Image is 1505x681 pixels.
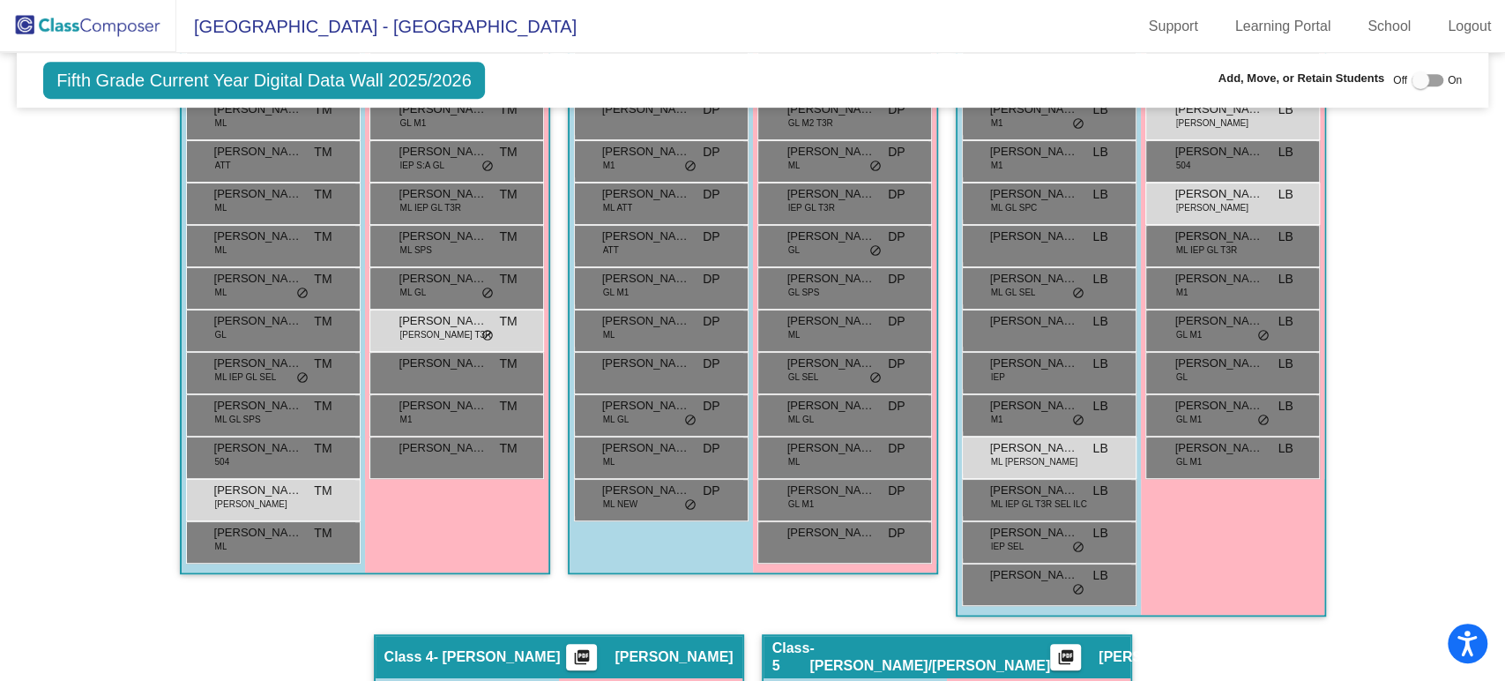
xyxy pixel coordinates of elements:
span: IEP GL T3R [788,201,835,214]
button: Print Students Details [566,644,597,670]
span: DP [703,482,719,500]
span: TM [499,397,517,415]
span: IEP S:A GL [400,159,444,172]
span: [PERSON_NAME] [787,185,875,203]
span: ML NEW [603,498,638,511]
span: TM [499,101,517,119]
span: DP [888,482,905,500]
span: do_not_disturb_alt [1257,329,1270,343]
span: do_not_disturb_alt [684,160,697,174]
span: [PERSON_NAME] [1175,270,1263,288]
span: IEP SEL [991,540,1024,553]
span: DP [888,439,905,458]
span: DP [888,397,905,415]
span: ML [603,328,615,341]
span: [PERSON_NAME] [214,143,302,161]
span: LB [1278,312,1293,331]
span: ML GL [603,413,630,426]
span: [PERSON_NAME] [787,524,875,542]
span: 504 [1176,159,1191,172]
span: TM [314,312,332,331]
span: Off [1393,72,1407,88]
span: TM [314,524,332,543]
span: [PERSON_NAME] [787,312,875,330]
span: ML GL SPS [215,413,261,426]
button: Print Students Details [1050,644,1081,670]
span: DP [703,143,719,161]
span: ML IEP GL T3R SEL ILC [991,498,1087,511]
span: DP [703,270,719,288]
a: Learning Portal [1221,12,1345,41]
span: TM [314,355,332,373]
span: [PERSON_NAME] [214,228,302,245]
span: DP [888,524,905,543]
span: ML GL [400,286,427,299]
span: M1 [991,413,1003,426]
span: [PERSON_NAME] [214,439,302,457]
span: TM [499,355,517,373]
span: LB [1278,185,1293,204]
span: TM [499,143,517,161]
span: do_not_disturb_alt [869,371,882,385]
span: LB [1278,143,1293,161]
span: do_not_disturb_alt [1072,414,1084,428]
span: GL M1 [400,116,427,130]
span: [GEOGRAPHIC_DATA] - [GEOGRAPHIC_DATA] [176,12,577,41]
span: DP [703,312,719,331]
span: DP [888,270,905,288]
span: ML GL [788,413,815,426]
span: [PERSON_NAME] [399,185,488,203]
span: TM [499,312,517,331]
span: do_not_disturb_alt [481,329,494,343]
span: [PERSON_NAME] [1175,185,1263,203]
span: [PERSON_NAME] [990,143,1078,161]
span: DP [888,228,905,246]
span: [PERSON_NAME] [602,397,690,415]
span: LB [1092,397,1107,415]
span: LB [1092,228,1107,246]
span: [PERSON_NAME] [602,228,690,245]
span: M1 [400,413,413,426]
span: GL M2 T3R [788,116,833,130]
span: do_not_disturb_alt [1072,541,1084,555]
span: do_not_disturb_alt [1072,287,1084,301]
span: do_not_disturb_alt [1072,583,1084,597]
span: [PERSON_NAME] [990,185,1078,203]
span: [PERSON_NAME] [990,524,1078,542]
span: TM [314,270,332,288]
span: GL [215,328,227,341]
span: [PERSON_NAME] [602,312,690,330]
span: [PERSON_NAME] [990,397,1078,415]
span: [PERSON_NAME] [214,397,302,415]
span: [PERSON_NAME] [PERSON_NAME] [602,355,690,372]
span: DP [703,397,719,415]
span: GL M1 [788,498,815,511]
span: DP [703,439,719,458]
span: do_not_disturb_alt [481,160,494,174]
span: [PERSON_NAME] [602,482,690,499]
span: [PERSON_NAME] [787,355,875,372]
span: do_not_disturb_alt [684,414,697,428]
span: GL M1 [1176,413,1203,426]
span: LB [1092,270,1107,288]
span: ML [PERSON_NAME] [991,455,1078,468]
span: DP [888,312,905,331]
span: [PERSON_NAME] [214,101,302,118]
span: ML GL SPC [991,201,1038,214]
span: 504 [215,455,230,468]
span: [PERSON_NAME] [214,482,302,499]
span: [PERSON_NAME] [1175,143,1263,161]
span: ML [215,243,227,257]
span: [PERSON_NAME] [214,185,302,203]
span: [PERSON_NAME] [990,228,1078,245]
span: ML GL SEL [991,286,1036,299]
span: LB [1092,185,1107,204]
span: LB [1092,355,1107,373]
span: ML [788,159,801,172]
span: [PERSON_NAME] [1175,397,1263,415]
span: - [PERSON_NAME]/[PERSON_NAME] [809,640,1050,675]
mat-icon: picture_as_pdf [1055,648,1077,673]
span: [PERSON_NAME] [787,439,875,457]
span: TM [314,185,332,204]
span: [PERSON_NAME] [602,185,690,203]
